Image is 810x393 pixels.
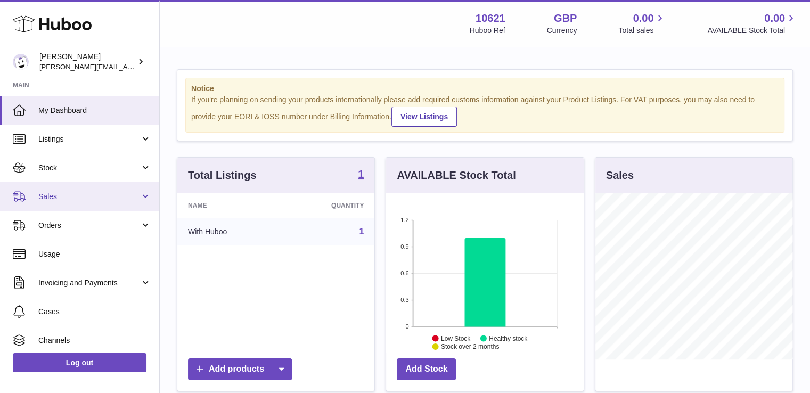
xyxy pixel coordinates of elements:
[191,84,779,94] strong: Notice
[39,52,135,72] div: [PERSON_NAME]
[38,134,140,144] span: Listings
[38,249,151,259] span: Usage
[764,11,785,26] span: 0.00
[489,334,528,342] text: Healthy stock
[38,192,140,202] span: Sales
[606,168,634,183] h3: Sales
[397,358,456,380] a: Add Stock
[359,227,364,236] a: 1
[38,278,140,288] span: Invoicing and Payments
[470,26,505,36] div: Huboo Ref
[476,11,505,26] strong: 10621
[618,11,666,36] a: 0.00 Total sales
[188,168,257,183] h3: Total Listings
[707,11,797,36] a: 0.00 AVAILABLE Stock Total
[554,11,577,26] strong: GBP
[13,54,29,70] img: steven@scoreapp.com
[39,62,214,71] span: [PERSON_NAME][EMAIL_ADDRESS][DOMAIN_NAME]
[441,334,471,342] text: Low Stock
[707,26,797,36] span: AVAILABLE Stock Total
[401,270,409,276] text: 0.6
[406,323,409,330] text: 0
[401,297,409,303] text: 0.3
[441,343,499,350] text: Stock over 2 months
[281,193,374,218] th: Quantity
[358,169,364,179] strong: 1
[38,105,151,116] span: My Dashboard
[397,168,516,183] h3: AVAILABLE Stock Total
[177,193,281,218] th: Name
[633,11,654,26] span: 0.00
[401,217,409,223] text: 1.2
[177,218,281,245] td: With Huboo
[38,335,151,346] span: Channels
[38,307,151,317] span: Cases
[618,26,666,36] span: Total sales
[401,243,409,250] text: 0.9
[391,107,457,127] a: View Listings
[38,163,140,173] span: Stock
[38,220,140,231] span: Orders
[358,169,364,182] a: 1
[547,26,577,36] div: Currency
[188,358,292,380] a: Add products
[13,353,146,372] a: Log out
[191,95,779,127] div: If you're planning on sending your products internationally please add required customs informati...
